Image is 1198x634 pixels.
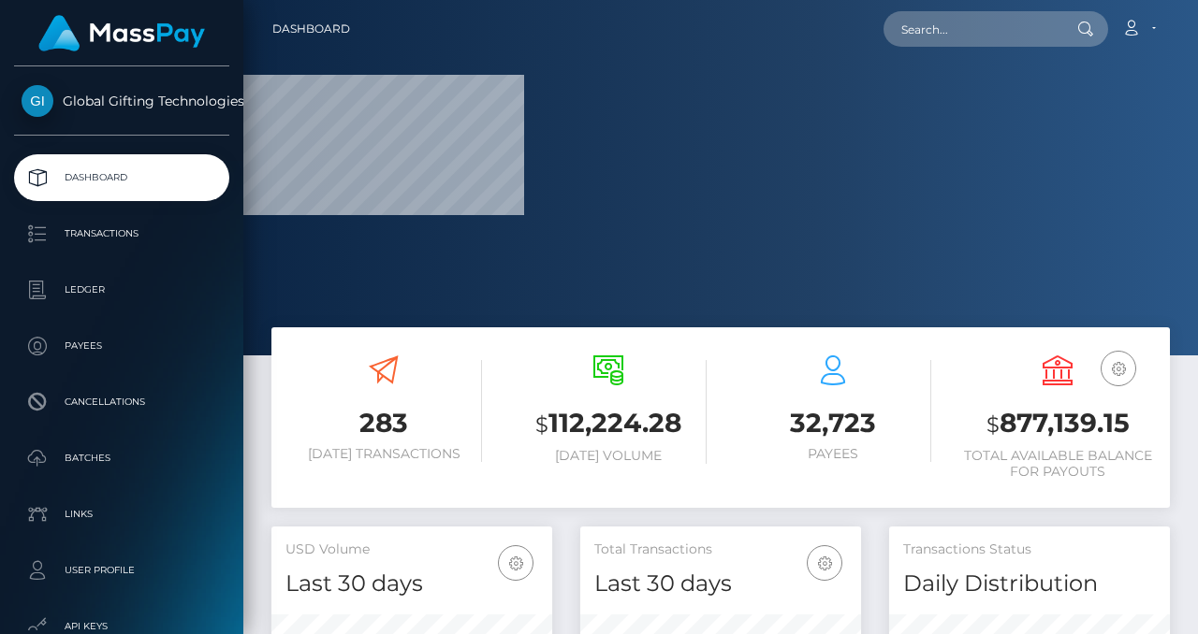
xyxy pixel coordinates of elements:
[14,491,229,538] a: Links
[14,323,229,369] a: Payees
[14,210,229,257] a: Transactions
[285,540,538,559] h5: USD Volume
[22,332,222,360] p: Payees
[903,540,1156,559] h5: Transactions Status
[22,164,222,192] p: Dashboard
[735,405,931,441] h3: 32,723
[735,446,931,462] h6: Payees
[959,448,1156,480] h6: Total Available Balance for Payouts
[22,500,222,528] p: Links
[14,547,229,594] a: User Profile
[510,448,707,464] h6: [DATE] Volume
[22,444,222,472] p: Batches
[22,276,222,304] p: Ledger
[285,568,538,600] h4: Last 30 days
[38,15,205,51] img: MassPay Logo
[22,388,222,416] p: Cancellations
[285,405,482,441] h3: 283
[14,154,229,201] a: Dashboard
[22,220,222,248] p: Transactions
[510,405,707,443] h3: 112,224.28
[594,568,847,600] h4: Last 30 days
[986,411,1000,438] small: $
[959,405,1156,443] h3: 877,139.15
[14,435,229,482] a: Batches
[22,85,53,117] img: Global Gifting Technologies Inc
[14,379,229,425] a: Cancellations
[14,267,229,313] a: Ledger
[535,411,548,438] small: $
[272,9,350,49] a: Dashboard
[22,556,222,584] p: User Profile
[14,93,229,109] span: Global Gifting Technologies Inc
[285,446,482,462] h6: [DATE] Transactions
[903,568,1156,600] h4: Daily Distribution
[884,11,1059,47] input: Search...
[594,540,847,559] h5: Total Transactions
